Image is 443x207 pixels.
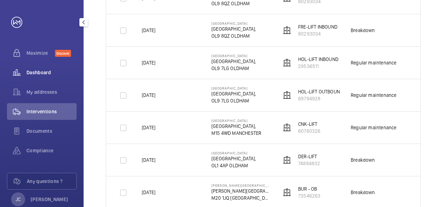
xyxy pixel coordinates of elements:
[298,23,337,30] p: FRE-LIFT INBOUND
[26,89,77,95] span: My addresses
[26,128,77,135] span: Documents
[142,59,155,66] p: [DATE]
[351,189,375,196] div: Breakdown
[211,151,256,155] p: [GEOGRAPHIC_DATA]
[283,59,291,67] img: elevator.svg
[211,25,256,32] p: [GEOGRAPHIC_DATA],
[298,192,320,199] p: 73546263
[211,54,256,58] p: [GEOGRAPHIC_DATA]
[298,63,339,70] p: 29536511
[211,90,256,97] p: [GEOGRAPHIC_DATA],
[211,65,256,72] p: OL9 7LG OLDHAM
[298,56,339,63] p: HOL-LIFT INBOUND
[211,130,261,137] p: M15 4WD MANCHESTER
[211,118,261,123] p: [GEOGRAPHIC_DATA]
[142,156,155,163] p: [DATE]
[211,162,256,169] p: OL1 4AP OLDHAM
[298,160,320,167] p: 74884832
[283,26,291,34] img: elevator.svg
[211,21,256,25] p: [GEOGRAPHIC_DATA]
[298,185,320,192] p: BUR - OB
[26,69,77,76] span: Dashboard
[298,128,320,135] p: 60760326
[142,92,155,99] p: [DATE]
[211,58,256,65] p: [GEOGRAPHIC_DATA],
[142,27,155,34] p: [DATE]
[298,88,343,95] p: HOL-LIFT OUTBOUND
[26,147,77,154] span: Compliance
[26,108,77,115] span: Interventions
[211,32,256,39] p: OL9 8QZ OLDHAM
[31,196,68,203] p: [PERSON_NAME]
[211,187,270,194] p: [PERSON_NAME][GEOGRAPHIC_DATA],
[298,153,320,160] p: DER-LIFT
[351,156,375,163] div: Breakdown
[211,86,256,90] p: [GEOGRAPHIC_DATA]
[283,123,291,132] img: elevator.svg
[142,124,155,131] p: [DATE]
[298,30,337,37] p: 80293034
[211,183,270,187] p: [PERSON_NAME][GEOGRAPHIC_DATA]
[27,178,76,185] span: Any questions ?
[55,50,71,57] span: Discover
[351,124,396,131] div: Regular maintenance
[142,189,155,196] p: [DATE]
[351,27,375,34] div: Breakdown
[16,196,21,203] p: JC
[211,155,256,162] p: [GEOGRAPHIC_DATA],
[283,91,291,99] img: elevator.svg
[211,123,261,130] p: [GEOGRAPHIC_DATA],
[211,194,270,201] p: M20 1JQ [GEOGRAPHIC_DATA]
[283,156,291,164] img: elevator.svg
[211,97,256,104] p: OL9 7LG OLDHAM
[298,121,320,128] p: CNK-LIFT
[351,92,396,99] div: Regular maintenance
[26,49,55,56] span: Maximize
[351,59,396,66] div: Regular maintenance
[298,95,343,102] p: 69794928
[283,188,291,197] img: elevator.svg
